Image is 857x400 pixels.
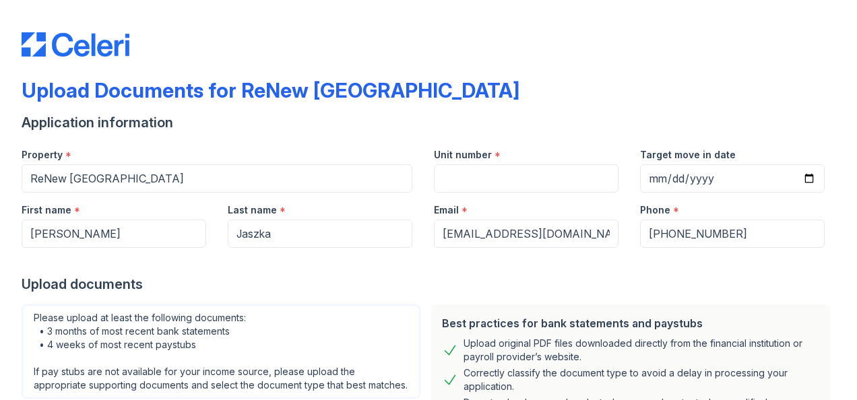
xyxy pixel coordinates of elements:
[22,304,420,399] div: Please upload at least the following documents: • 3 months of most recent bank statements • 4 wee...
[22,78,519,102] div: Upload Documents for ReNew [GEOGRAPHIC_DATA]
[22,275,835,294] div: Upload documents
[22,203,71,217] label: First name
[640,203,670,217] label: Phone
[464,337,819,364] div: Upload original PDF files downloaded directly from the financial institution or payroll provider’...
[22,32,129,57] img: CE_Logo_Blue-a8612792a0a2168367f1c8372b55b34899dd931a85d93a1a3d3e32e68fde9ad4.png
[22,148,63,162] label: Property
[22,113,835,132] div: Application information
[442,315,819,331] div: Best practices for bank statements and paystubs
[464,366,819,393] div: Correctly classify the document type to avoid a delay in processing your application.
[640,148,736,162] label: Target move in date
[434,203,459,217] label: Email
[434,148,492,162] label: Unit number
[228,203,277,217] label: Last name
